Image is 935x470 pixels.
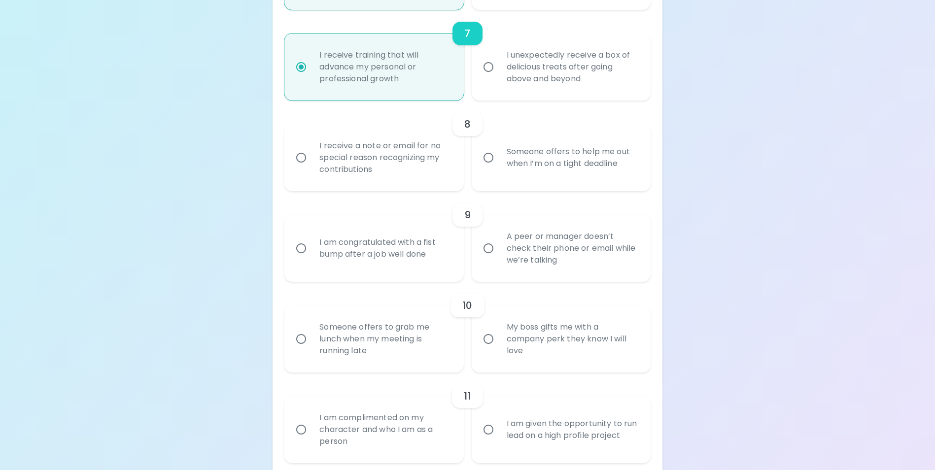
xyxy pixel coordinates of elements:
div: I am given the opportunity to run lead on a high profile project [499,406,645,453]
div: choice-group-check [284,101,650,191]
div: choice-group-check [284,282,650,372]
div: choice-group-check [284,10,650,101]
div: I unexpectedly receive a box of delicious treats after going above and beyond [499,37,645,97]
h6: 7 [464,26,470,41]
div: I receive a note or email for no special reason recognizing my contributions [312,128,458,187]
div: Someone offers to grab me lunch when my meeting is running late [312,309,458,369]
div: I am congratulated with a fist bump after a job well done [312,225,458,272]
div: choice-group-check [284,372,650,463]
div: I am complimented on my character and who I am as a person [312,400,458,459]
div: Someone offers to help me out when I’m on a tight deadline [499,134,645,181]
div: choice-group-check [284,191,650,282]
h6: 9 [464,207,471,223]
h6: 8 [464,116,471,132]
div: I receive training that will advance my personal or professional growth [312,37,458,97]
div: My boss gifts me with a company perk they know I will love [499,309,645,369]
h6: 10 [462,298,472,313]
div: A peer or manager doesn’t check their phone or email while we’re talking [499,219,645,278]
h6: 11 [464,388,471,404]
